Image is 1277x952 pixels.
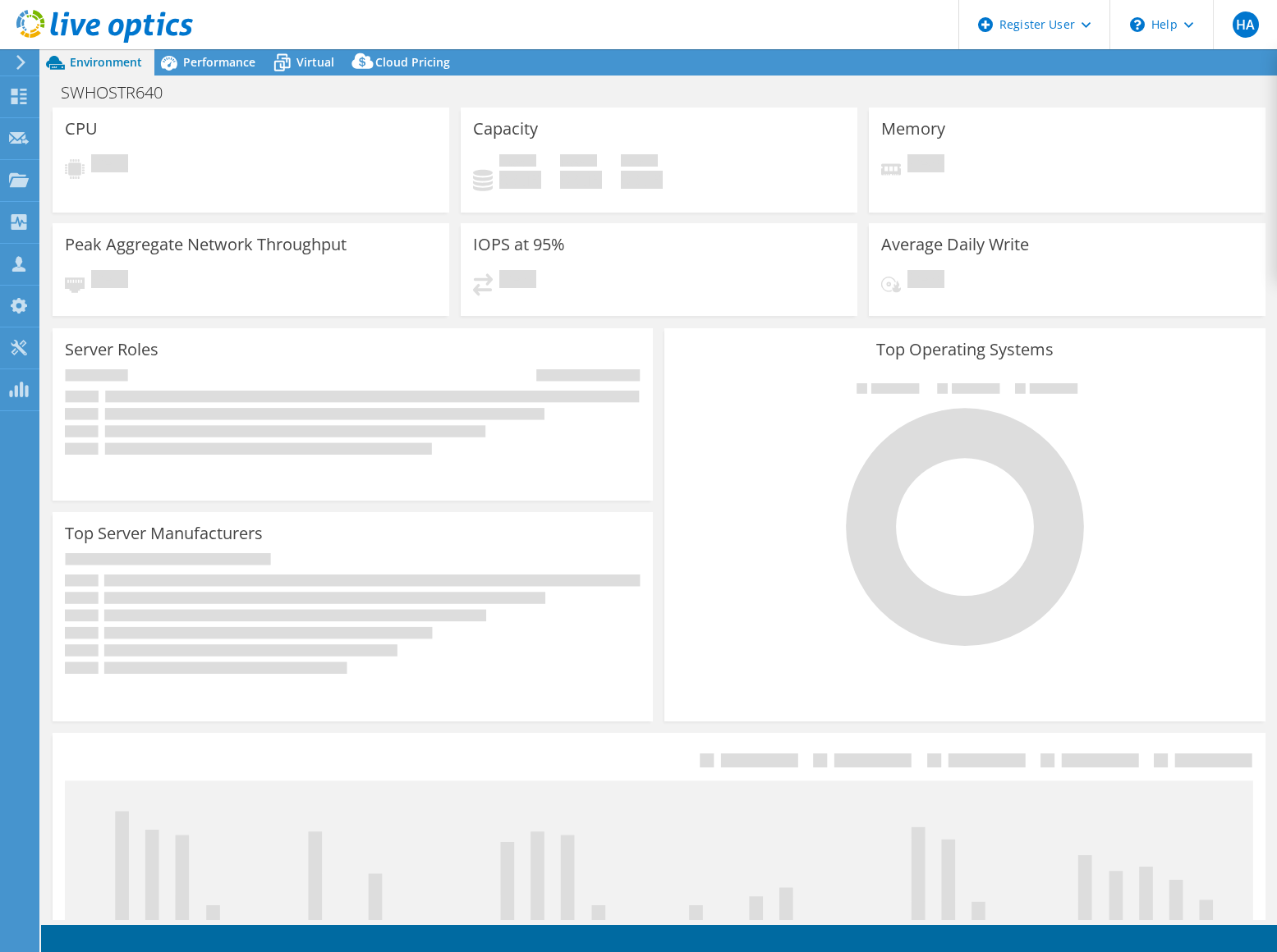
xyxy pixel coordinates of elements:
h4: 0 GiB [499,171,541,189]
span: Environment [70,54,142,70]
h3: Peak Aggregate Network Throughput [65,236,347,254]
h3: Top Operating Systems [677,341,1252,359]
svg: \n [1130,17,1145,32]
h3: Top Server Manufacturers [65,524,263,542]
h3: Average Daily Write [881,236,1029,254]
span: Virtual [296,54,334,70]
h3: Capacity [473,120,538,138]
h3: Server Roles [65,341,158,359]
h3: Memory [881,120,945,138]
h4: 0 GiB [621,171,663,189]
span: Pending [907,270,944,292]
span: Performance [183,54,255,70]
h3: IOPS at 95% [473,236,565,254]
span: Free [560,154,597,171]
h3: CPU [65,120,98,138]
span: Pending [91,154,128,176]
h1: SWHOSTR640 [53,84,188,102]
span: Total [621,154,658,171]
span: Cloud Pricing [375,54,450,70]
span: Pending [907,154,944,176]
span: Used [499,154,536,171]
span: Pending [499,270,536,292]
span: HA [1233,11,1259,38]
span: Pending [91,270,128,292]
h4: 0 GiB [560,171,602,189]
